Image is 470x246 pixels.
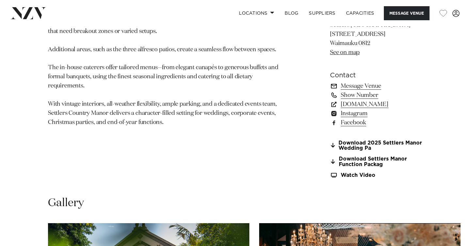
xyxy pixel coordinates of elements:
a: Show Number [330,91,422,100]
a: BLOG [279,6,304,20]
a: See on map [330,50,360,55]
a: Download 2025 Settlers Manor Wedding Pa [330,140,422,151]
a: Download Settlers Manor Function Packag [330,156,422,167]
a: SUPPLIERS [304,6,340,20]
a: Capacities [341,6,380,20]
p: The Banquet Hall accommodates up to 370 guests seated or 400 for cocktail-style events. The space... [48,9,284,127]
a: Locations [234,6,279,20]
a: [DOMAIN_NAME] [330,100,422,109]
p: Settlers [GEOGRAPHIC_DATA] [STREET_ADDRESS] Waimauku 0812 [330,21,422,57]
h6: Contact [330,70,422,80]
a: Watch Video [330,173,422,178]
a: Instagram [330,109,422,118]
button: Message Venue [384,6,430,20]
img: nzv-logo.png [10,7,46,19]
h2: Gallery [48,196,84,210]
a: Facebook [330,118,422,127]
a: Message Venue [330,82,422,91]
